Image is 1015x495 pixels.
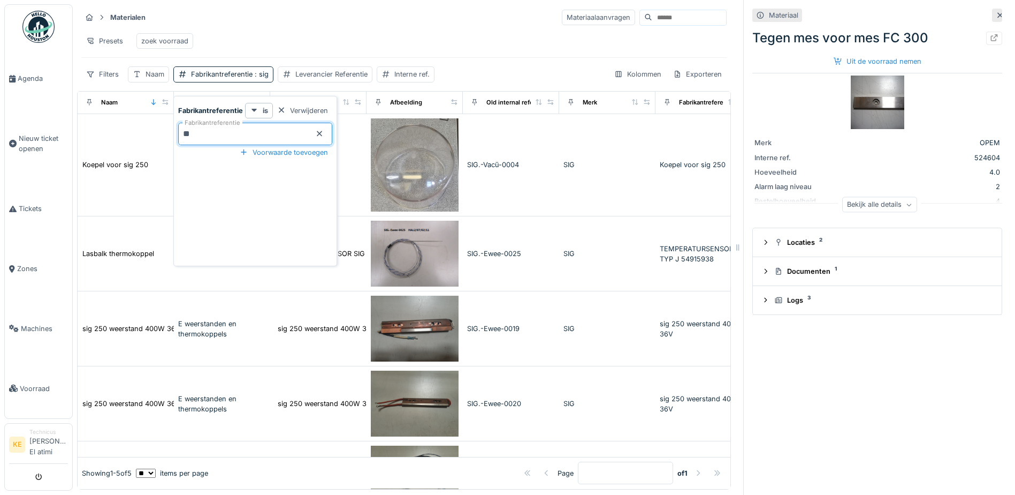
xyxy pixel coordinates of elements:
[769,10,798,20] div: Materiaal
[81,33,128,49] div: Presets
[82,324,180,334] div: sig 250 weerstand 400W 36V
[136,468,208,478] div: items per page
[273,103,332,118] div: Verwijderen
[371,221,459,287] img: Lasbalk thermokoppel
[467,160,555,170] div: SIG.-Vacü-0004
[583,98,597,107] div: Merk
[141,36,188,46] div: zoek voorraad
[182,118,242,127] label: Fabrikantreferentie
[82,160,148,170] div: Koepel voor sig 250
[17,264,68,274] span: Zones
[467,324,555,334] div: SIG.-Ewee-0019
[752,28,1002,48] div: Tegen mes voor mes FC 300
[668,66,727,82] div: Exporteren
[278,324,376,334] div: sig 250 weerstand 400W 36V
[609,66,666,82] div: Kolommen
[677,468,688,478] strong: of 1
[839,138,1000,148] div: OPEM
[660,394,747,414] div: sig 250 weerstand 400W 36V
[754,182,835,192] div: Alarm laag niveau
[679,98,735,107] div: Fabrikantreferentie
[29,428,68,461] li: [PERSON_NAME] El atimi
[178,394,266,414] div: E weerstanden en thermokoppels
[851,76,904,129] img: Tegen mes voor mes FC 300
[467,249,555,259] div: SIG.-Ewee-0025
[20,384,68,394] span: Voorraad
[486,98,551,107] div: Old internal reference
[371,296,459,362] img: sig 250 weerstand 400W 36V
[757,261,997,281] summary: Documenten1
[558,468,574,478] div: Page
[660,160,747,170] div: Koepel voor sig 250
[29,428,68,436] div: Technicus
[757,290,997,310] summary: Logs3
[839,167,1000,177] div: 4.0
[81,66,124,82] div: Filters
[839,153,1000,163] div: 524604
[9,437,25,453] li: KE
[829,54,926,69] div: Uit de voorraad nemen
[371,118,459,212] img: Koepel voor sig 250
[295,69,368,79] div: Leverancier Referentie
[774,295,989,305] div: Logs
[19,133,68,154] span: Nieuw ticket openen
[19,204,68,214] span: Tickets
[18,73,68,84] span: Agenda
[660,319,747,339] div: sig 250 weerstand 400W 36V
[191,69,269,79] div: Fabrikantreferentie
[371,371,459,437] img: sig 250 weerstand 400W 36V
[235,145,332,160] div: Voorwaarde toevoegen
[278,399,376,409] div: sig 250 weerstand 400W 36V
[754,138,835,148] div: Merk
[22,11,55,43] img: Badge_color-CXgf-gQk.svg
[839,182,1000,192] div: 2
[253,70,269,78] span: : sig
[563,160,651,170] div: SIG
[467,399,555,409] div: SIG.-Ewee-0020
[178,319,266,339] div: E weerstanden en thermokoppels
[774,266,989,276] div: Documenten
[394,69,430,79] div: Interne ref.
[660,244,747,264] div: TEMPERATURSENSOR SIG TYP J 54915938
[146,69,164,79] div: Naam
[562,10,635,25] div: Materiaalaanvragen
[82,468,132,478] div: Showing 1 - 5 of 5
[82,399,180,409] div: sig 250 weerstand 400W 36V
[263,106,268,116] strong: is
[563,249,651,259] div: SIG
[563,324,651,334] div: SIG
[178,106,243,116] strong: Fabrikantreferentie
[82,249,154,259] div: Lasbalk thermokoppel
[106,12,150,22] strong: Materialen
[754,153,835,163] div: Interne ref.
[754,167,835,177] div: Hoeveelheid
[842,197,917,213] div: Bekijk alle details
[278,249,421,259] div: TEMPERATURSENSOR SIG TYP J 54915938
[101,98,118,107] div: Naam
[563,399,651,409] div: SIG
[774,237,989,247] div: Locaties
[21,324,68,334] span: Machines
[757,232,997,252] summary: Locaties2
[390,98,422,107] div: Afbeelding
